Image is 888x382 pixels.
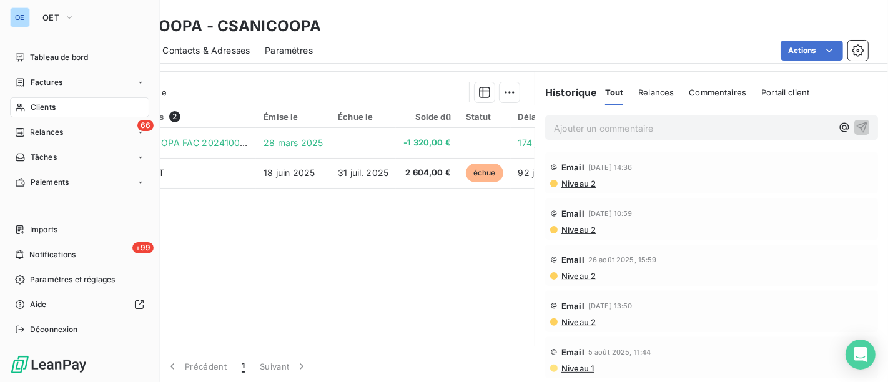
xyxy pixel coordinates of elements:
[30,324,78,335] span: Déconnexion
[518,137,537,148] span: 174 j
[162,44,250,57] span: Contacts & Adresses
[403,137,451,149] span: -1 320,00 €
[561,208,585,218] span: Email
[265,44,313,57] span: Paramètres
[132,242,154,253] span: +99
[638,87,674,97] span: Relances
[31,177,69,188] span: Paiements
[403,112,451,122] div: Solde dû
[264,167,315,178] span: 18 juin 2025
[588,348,651,356] span: 5 août 2025, 11:44
[30,299,47,310] span: Aide
[561,301,585,311] span: Email
[561,162,585,172] span: Email
[561,255,585,265] span: Email
[159,353,234,380] button: Précédent
[137,120,154,131] span: 66
[110,15,321,37] h3: SANICOOPA - CSANICOOPA
[30,274,115,285] span: Paramètres et réglages
[560,271,596,281] span: Niveau 2
[846,340,876,370] div: Open Intercom Messenger
[588,164,633,171] span: [DATE] 14:36
[338,167,388,178] span: 31 juil. 2025
[86,137,311,148] span: Virement SANICOOPA FAC 20241000013OET [DATE]
[560,317,596,327] span: Niveau 2
[264,137,323,148] span: 28 mars 2025
[10,295,149,315] a: Aide
[560,225,596,235] span: Niveau 2
[781,41,843,61] button: Actions
[561,347,585,357] span: Email
[605,87,624,97] span: Tout
[29,249,76,260] span: Notifications
[252,353,315,380] button: Suivant
[518,167,535,178] span: 92 j
[31,102,56,113] span: Clients
[30,127,63,138] span: Relances
[466,112,503,122] div: Statut
[10,355,87,375] img: Logo LeanPay
[30,52,88,63] span: Tableau de bord
[42,12,59,22] span: OET
[560,179,596,189] span: Niveau 2
[31,152,57,163] span: Tâches
[588,210,633,217] span: [DATE] 10:59
[560,363,594,373] span: Niveau 1
[535,85,598,100] h6: Historique
[518,112,552,122] div: Délai
[30,224,57,235] span: Imports
[689,87,746,97] span: Commentaires
[264,112,323,122] div: Émise le
[338,112,388,122] div: Échue le
[169,111,180,122] span: 2
[466,164,503,182] span: échue
[31,77,62,88] span: Factures
[588,256,657,263] span: 26 août 2025, 15:59
[86,111,249,122] div: Pièces comptables
[242,360,245,373] span: 1
[588,302,633,310] span: [DATE] 13:50
[234,353,252,380] button: 1
[10,7,30,27] div: OE
[761,87,809,97] span: Portail client
[403,167,451,179] span: 2 604,00 €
